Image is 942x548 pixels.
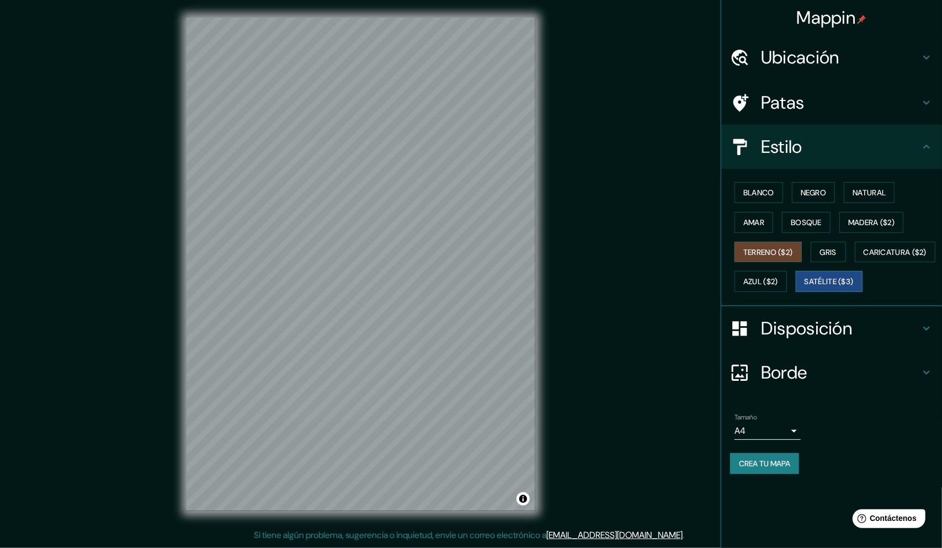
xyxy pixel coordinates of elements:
[805,277,854,287] font: Satélite ($3)
[761,46,839,69] font: Ubicación
[853,188,886,198] font: Natural
[517,492,530,506] button: Activar o desactivar atribución
[721,306,942,350] div: Disposición
[684,529,686,541] font: .
[735,425,746,437] font: A4
[782,212,831,233] button: Bosque
[848,217,895,227] font: Madera ($2)
[743,217,764,227] font: Amar
[721,125,942,169] div: Estilo
[792,182,835,203] button: Negro
[797,6,856,29] font: Mappin
[761,361,807,384] font: Borde
[743,277,778,287] font: Azul ($2)
[864,247,927,257] font: Caricatura ($2)
[796,271,863,292] button: Satélite ($3)
[844,182,895,203] button: Natural
[739,459,790,469] font: Crea tu mapa
[735,422,801,440] div: A4
[735,212,773,233] button: Amar
[721,35,942,79] div: Ubicación
[801,188,827,198] font: Negro
[761,135,802,158] font: Estilo
[735,182,783,203] button: Blanco
[743,247,793,257] font: Terreno ($2)
[844,505,930,536] iframe: Lanzador de widgets de ayuda
[761,317,852,340] font: Disposición
[811,242,846,263] button: Gris
[187,18,535,511] canvas: Mapa
[254,529,546,541] font: Si tiene algún problema, sugerencia o inquietud, envíe un correo electrónico a
[735,242,802,263] button: Terreno ($2)
[546,529,683,541] a: [EMAIL_ADDRESS][DOMAIN_NAME]
[735,413,757,422] font: Tamaño
[839,212,903,233] button: Madera ($2)
[721,350,942,395] div: Borde
[855,242,936,263] button: Caricatura ($2)
[791,217,822,227] font: Bosque
[761,91,805,114] font: Patas
[721,81,942,125] div: Patas
[858,15,866,24] img: pin-icon.png
[683,529,684,541] font: .
[730,453,799,474] button: Crea tu mapa
[820,247,837,257] font: Gris
[743,188,774,198] font: Blanco
[735,271,787,292] button: Azul ($2)
[686,529,688,541] font: .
